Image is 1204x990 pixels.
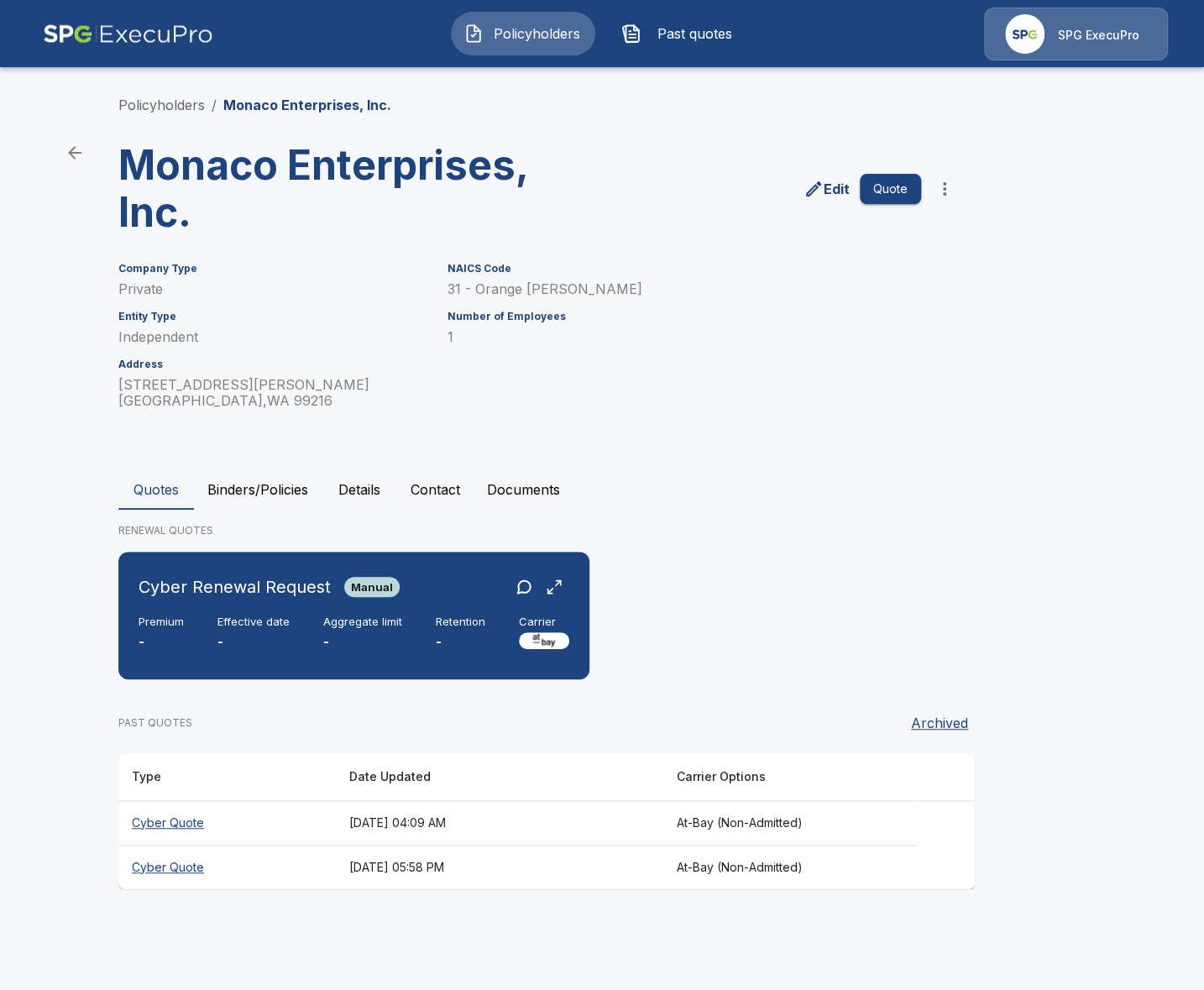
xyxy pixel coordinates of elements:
[609,12,753,55] button: Past quotes IconPast quotes
[118,377,427,409] p: [STREET_ADDRESS][PERSON_NAME] [GEOGRAPHIC_DATA] , WA 99216
[118,329,427,345] p: Independent
[139,574,331,600] h6: Cyber Renewal Request
[336,753,662,801] th: Date Updated
[217,615,290,629] h6: Effective date
[490,24,583,44] span: Policyholders
[223,95,391,115] p: Monaco Enterprises, Inc.
[43,8,213,60] img: AA Logo
[118,142,533,236] h3: Monaco Enterprises, Inc.
[118,800,336,845] th: Cyber Quote
[904,706,975,740] button: Archived
[397,469,474,510] button: Contact
[58,136,92,170] a: back
[860,174,921,205] button: Quote
[1058,27,1139,44] p: SPG ExecuPro
[824,179,850,199] p: Edit
[448,329,921,345] p: 1
[621,24,641,44] img: Past quotes Icon
[118,311,427,322] h6: Entity Type
[436,615,485,629] h6: Retention
[322,469,397,510] button: Details
[323,632,402,652] p: -
[118,753,336,801] th: Type
[519,615,569,629] h6: Carrier
[448,263,921,275] h6: NAICS Code
[118,469,194,510] button: Quotes
[662,800,917,845] th: At-Bay (Non-Admitted)
[139,632,184,652] p: -
[928,172,961,206] button: more
[139,615,184,629] h6: Premium
[323,615,402,629] h6: Aggregate limit
[118,469,1086,510] div: policyholder tabs
[448,281,921,297] p: 31 - Orange [PERSON_NAME]
[448,311,921,322] h6: Number of Employees
[118,845,336,889] th: Cyber Quote
[344,580,400,594] span: Manual
[118,715,192,731] p: PAST QUOTES
[118,97,205,113] a: Policyholders
[336,800,662,845] th: [DATE] 04:09 AM
[648,24,741,44] span: Past quotes
[984,8,1168,60] a: Agency IconSPG ExecuPro
[194,469,322,510] button: Binders/Policies
[800,175,853,202] a: edit
[519,632,569,649] img: Carrier
[1005,14,1044,54] img: Agency Icon
[118,95,391,115] nav: breadcrumb
[662,845,917,889] th: At-Bay (Non-Admitted)
[474,469,573,510] button: Documents
[662,753,917,801] th: Carrier Options
[336,845,662,889] th: [DATE] 05:58 PM
[451,12,595,55] button: Policyholders IconPolicyholders
[118,359,427,370] h6: Address
[217,632,290,652] p: -
[463,24,484,44] img: Policyholders Icon
[118,281,427,297] p: Private
[118,753,975,889] table: responsive table
[118,523,1086,538] p: RENEWAL QUOTES
[212,95,217,115] li: /
[436,632,485,652] p: -
[118,263,427,275] h6: Company Type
